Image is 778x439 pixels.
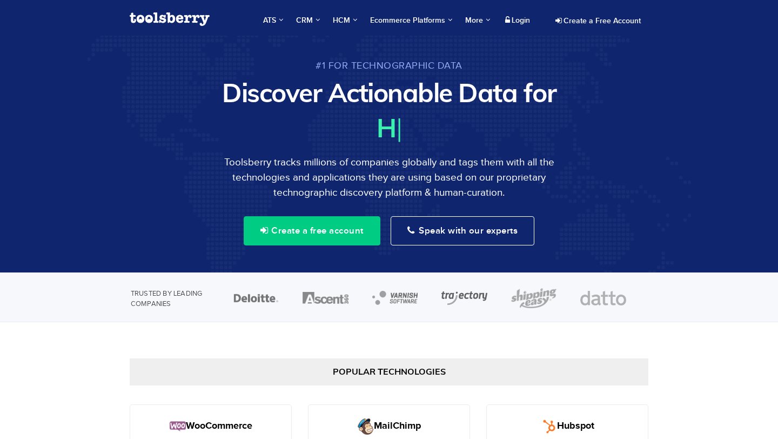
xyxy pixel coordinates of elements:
[130,5,210,33] a: Toolsberry
[333,15,357,26] span: HCM
[365,5,458,36] a: Ecommerce Platforms
[327,5,363,36] a: HCM
[460,5,495,36] a: More
[291,5,325,36] a: CRM
[130,60,648,71] span: #1 for Technographic Data
[511,288,557,308] img: shipping easy
[358,418,374,435] img: MailChimp
[130,155,648,200] p: Toolsberry tracks millions of companies globally and tags them with all the technologies and appl...
[146,367,632,377] h2: Popular Technologies
[548,12,648,30] a: Create a Free Account
[170,418,186,435] img: WooCommerce
[372,291,418,305] img: varnish
[130,76,648,109] h1: Discover Actionable Data for
[244,216,380,245] button: Create a free account
[396,111,402,144] span: |
[303,292,348,304] img: ascent360
[580,291,626,306] img: datto
[131,272,206,309] p: TRUSTED BY LEADING COMPANIES
[377,111,396,144] span: H
[541,418,557,435] img: Hubspot
[233,294,279,303] img: deloitte
[465,16,490,25] span: More
[441,291,487,305] img: trajectory
[296,15,320,26] span: CRM
[498,12,537,29] a: Login
[130,12,210,26] img: Toolsberry
[391,216,535,245] button: Speak with our experts
[258,5,289,36] a: ATS
[370,15,452,26] span: Ecommerce Platforms
[263,15,283,26] span: ATS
